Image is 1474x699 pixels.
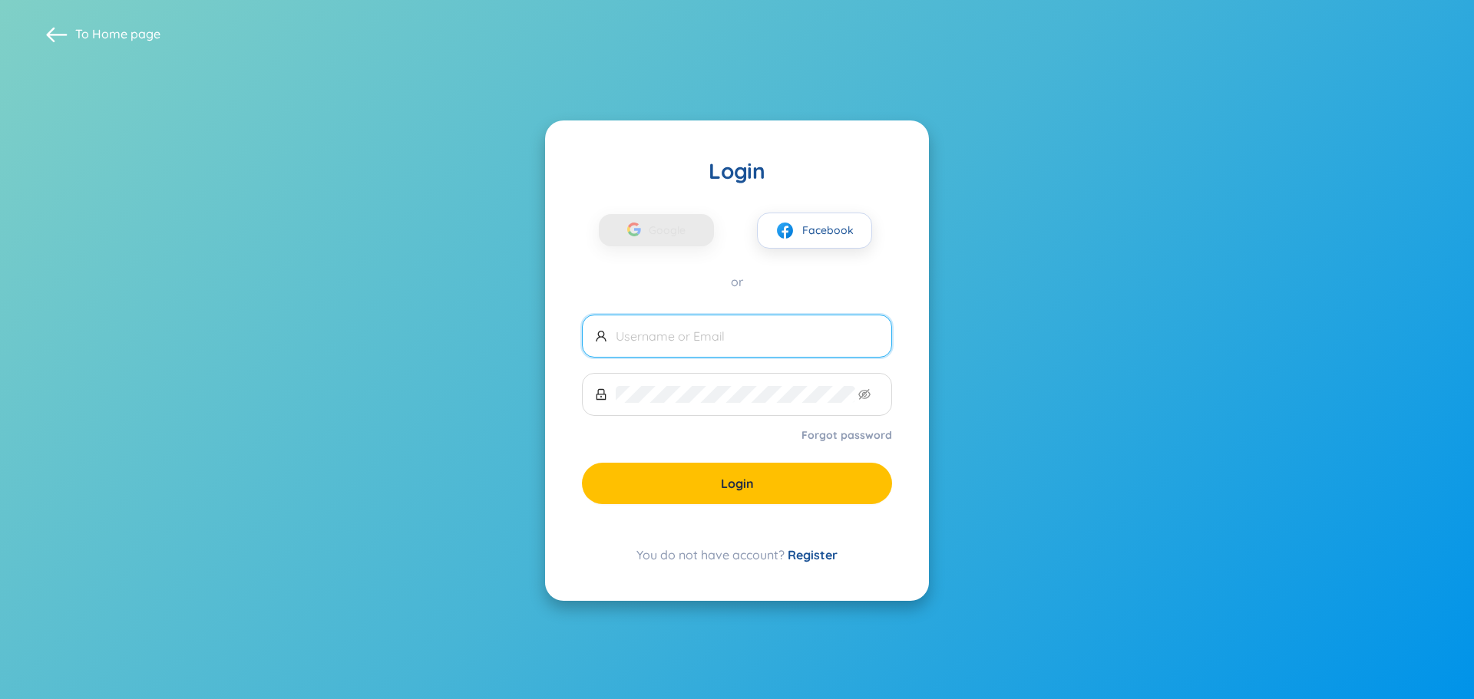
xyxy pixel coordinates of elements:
a: Home page [92,26,160,41]
span: Login [721,475,754,492]
span: Google [649,214,693,246]
a: Forgot password [801,427,892,443]
button: Google [599,214,714,246]
img: facebook [775,221,795,240]
button: Login [582,463,892,504]
div: Login [582,157,892,185]
span: Facebook [802,222,854,239]
span: lock [595,388,607,401]
span: eye-invisible [858,388,871,401]
div: or [582,273,892,290]
button: facebookFacebook [757,213,872,249]
input: Username or Email [616,328,879,345]
div: You do not have account? [582,546,892,564]
span: To [75,25,160,42]
span: user [595,330,607,342]
a: Register [788,547,838,562]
